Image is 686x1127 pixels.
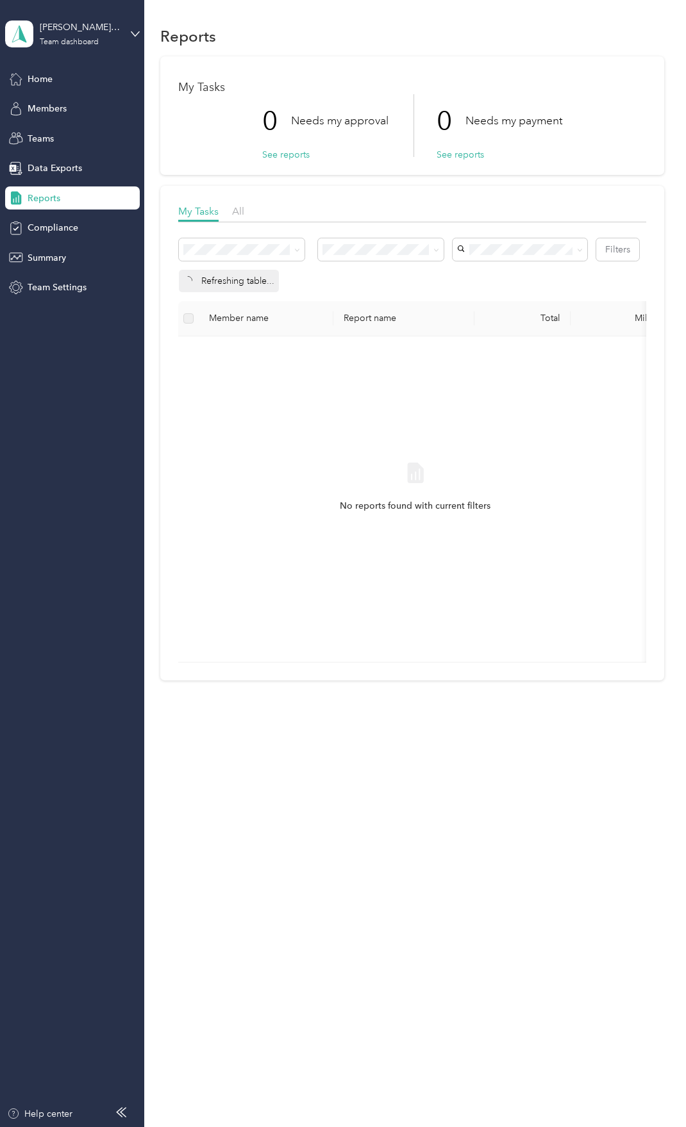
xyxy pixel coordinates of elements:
[614,1055,686,1127] iframe: Everlance-gr Chat Button Frame
[178,205,219,217] span: My Tasks
[28,72,53,86] span: Home
[28,251,66,265] span: Summary
[262,94,291,148] p: 0
[437,94,465,148] p: 0
[28,132,54,145] span: Teams
[7,1107,72,1121] button: Help center
[40,38,99,46] div: Team dashboard
[333,301,474,336] th: Report name
[40,21,120,34] div: [PERSON_NAME] Co.
[465,113,562,129] p: Needs my payment
[199,301,333,336] th: Member name
[28,161,82,175] span: Data Exports
[160,29,216,43] h1: Reports
[485,313,560,324] div: Total
[179,270,279,292] div: Refreshing table...
[28,221,78,234] span: Compliance
[28,192,60,205] span: Reports
[581,313,657,324] div: Miles
[437,148,484,161] button: See reports
[340,499,490,513] span: No reports found with current filters
[28,281,87,294] span: Team Settings
[178,81,646,94] h1: My Tasks
[209,313,323,324] div: Member name
[232,205,244,217] span: All
[28,102,67,115] span: Members
[596,238,639,261] button: Filters
[291,113,389,129] p: Needs my approval
[262,148,310,161] button: See reports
